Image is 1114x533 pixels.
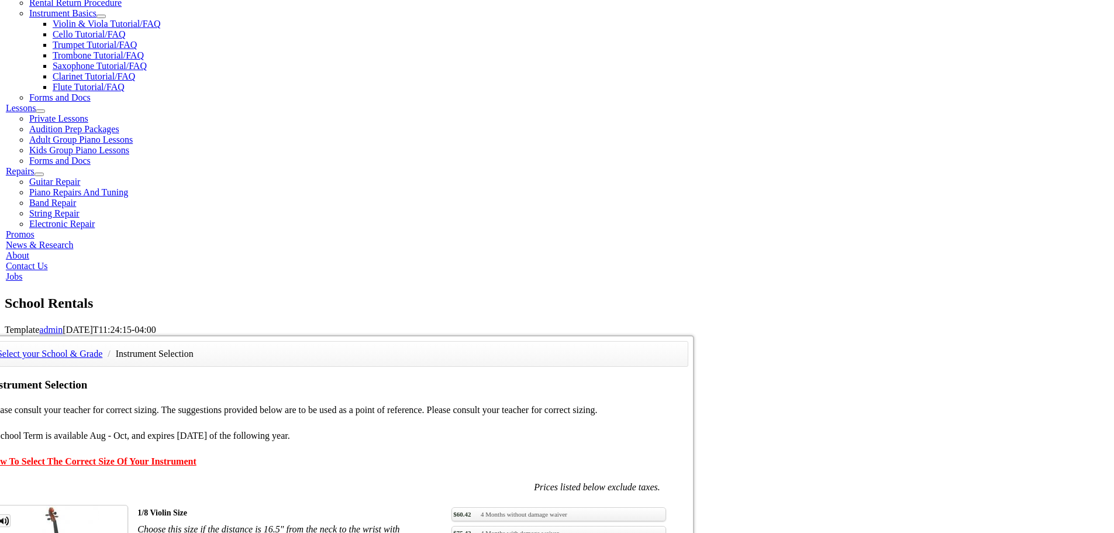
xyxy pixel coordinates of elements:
[29,92,91,102] a: Forms and Docs
[6,250,29,260] a: About
[29,208,80,218] a: String Repair
[53,71,136,81] a: Clarinet Tutorial/FAQ
[105,349,113,359] span: /
[96,15,106,18] button: Open submenu of Instrument Basics
[53,19,161,29] a: Violin & Viola Tutorial/FAQ
[39,325,63,335] a: admin
[29,135,133,145] a: Adult Group Piano Lessons
[63,325,156,335] span: [DATE]T11:24:15-04:00
[534,482,660,492] em: Prices listed below exclude taxes.
[451,507,666,521] a: $60.424 Months without damage waiver
[6,261,48,271] a: Contact Us
[29,145,129,155] a: Kids Group Piano Lessons
[137,505,434,521] div: 1/8 Violin Size
[35,173,44,176] button: Open submenu of Repairs
[6,240,74,250] a: News & Research
[53,82,125,92] a: Flute Tutorial/FAQ
[29,187,128,197] a: Piano Repairs And Tuning
[29,198,76,208] a: Band Repair
[29,156,91,166] a: Forms and Docs
[29,219,95,229] a: Electronic Repair
[29,124,119,134] a: Audition Prep Packages
[6,103,36,113] a: Lessons
[6,271,22,281] a: Jobs
[29,114,88,123] a: Private Lessons
[36,109,45,113] button: Open submenu of Lessons
[53,40,137,50] a: Trumpet Tutorial/FAQ
[29,177,81,187] a: Guitar Repair
[5,325,39,335] span: Template
[29,8,96,18] a: Instrument Basics
[6,229,35,239] a: Promos
[6,166,35,176] a: Repairs
[453,510,471,519] span: $60.42
[53,29,126,39] a: Cello Tutorial/FAQ
[53,61,147,71] a: Saxophone Tutorial/FAQ
[53,50,144,60] a: Trombone Tutorial/FAQ
[116,346,194,362] li: Instrument Selection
